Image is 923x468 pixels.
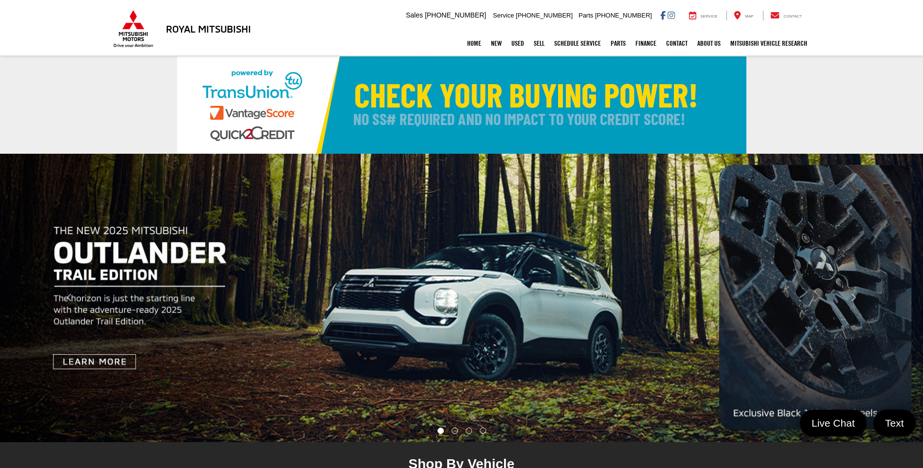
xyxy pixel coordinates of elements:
span: Contact [783,14,802,18]
span: Live Chat [807,416,860,430]
span: Service [701,14,718,18]
a: Contact [661,31,692,55]
span: Map [745,14,753,18]
a: Sell [529,31,549,55]
button: Click to view next picture. [784,173,923,423]
li: Go to slide number 2. [452,428,458,434]
span: Service [493,12,514,19]
a: Text [873,410,916,436]
a: Used [507,31,529,55]
a: Service [682,11,725,20]
li: Go to slide number 3. [466,428,472,434]
a: Map [726,11,760,20]
a: Schedule Service: Opens in a new tab [549,31,606,55]
span: Text [880,416,909,430]
img: Check Your Buying Power [177,56,746,154]
a: Mitsubishi Vehicle Research [725,31,812,55]
img: Mitsubishi [111,10,155,48]
span: [PHONE_NUMBER] [516,12,573,19]
a: Instagram: Click to visit our Instagram page [668,11,675,19]
a: About Us [692,31,725,55]
li: Go to slide number 1. [437,428,444,434]
a: New [486,31,507,55]
a: Finance [631,31,661,55]
a: Parts: Opens in a new tab [606,31,631,55]
a: Home [462,31,486,55]
a: Facebook: Click to visit our Facebook page [660,11,666,19]
span: Parts [579,12,593,19]
a: Contact [763,11,810,20]
li: Go to slide number 4. [480,428,486,434]
span: [PHONE_NUMBER] [425,11,486,19]
span: Sales [406,11,423,19]
h3: Royal Mitsubishi [166,23,251,34]
a: Live Chat [800,410,867,436]
span: [PHONE_NUMBER] [595,12,652,19]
